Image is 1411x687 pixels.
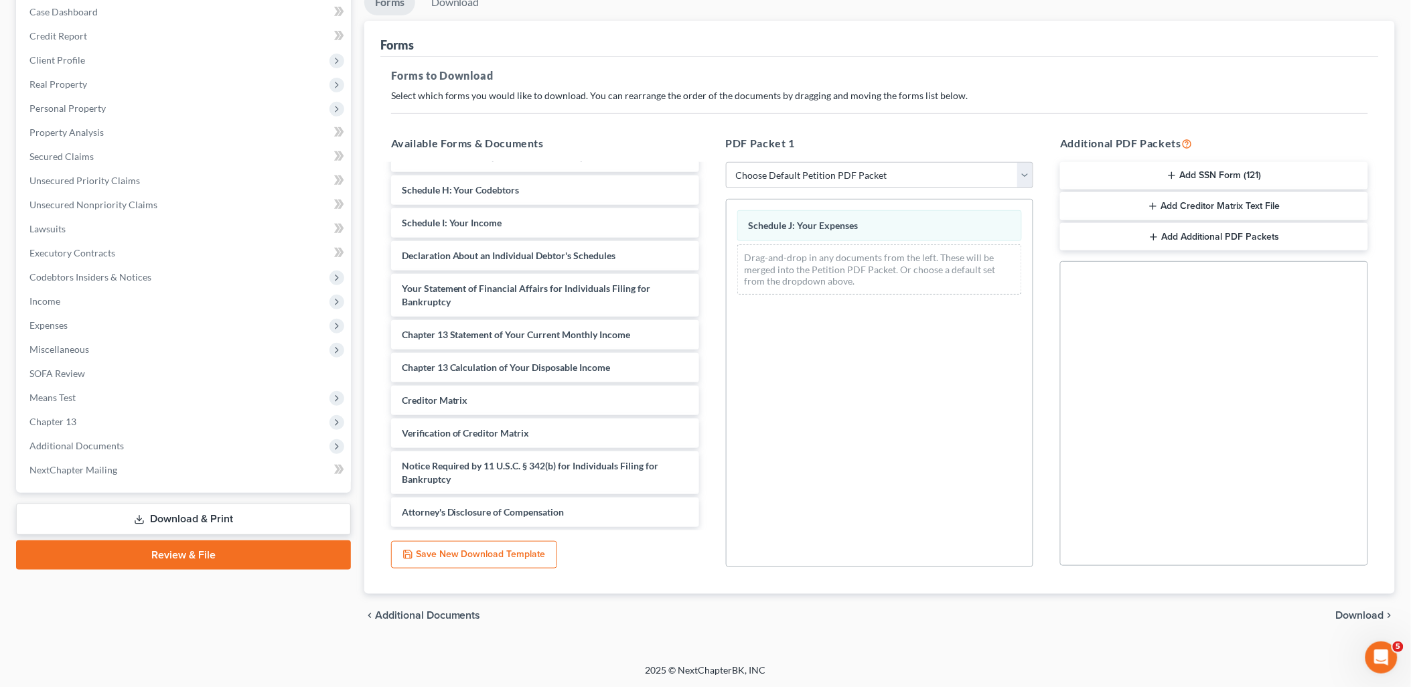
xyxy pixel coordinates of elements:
i: chevron_left [364,610,375,621]
a: Download & Print [16,504,351,535]
span: Credit Report [29,30,87,42]
span: Case Dashboard [29,6,98,17]
span: Chapter 13 [29,416,76,427]
span: 5 [1393,641,1404,652]
a: Secured Claims [19,145,351,169]
button: Add SSN Form (121) [1060,162,1368,190]
a: NextChapter Mailing [19,458,351,482]
span: Declaration About an Individual Debtor's Schedules [402,250,616,261]
span: Secured Claims [29,151,94,162]
span: Download [1336,610,1384,621]
span: Verification of Creditor Matrix [402,427,530,439]
button: Add Creditor Matrix Text File [1060,192,1368,220]
span: Personal Property [29,102,106,114]
span: Schedule H: Your Codebtors [402,184,520,196]
a: Property Analysis [19,121,351,145]
i: chevron_right [1384,610,1395,621]
h5: PDF Packet 1 [726,135,1034,151]
span: Expenses [29,319,68,331]
span: Unsecured Priority Claims [29,175,140,186]
h5: Available Forms & Documents [391,135,699,151]
h5: Additional PDF Packets [1060,135,1368,151]
a: Lawsuits [19,217,351,241]
span: Property Analysis [29,127,104,138]
span: Codebtors Insiders & Notices [29,271,151,283]
a: Review & File [16,540,351,570]
a: Unsecured Nonpriority Claims [19,193,351,217]
span: Chapter 13 Calculation of Your Disposable Income [402,362,611,373]
span: Unsecured Nonpriority Claims [29,199,157,210]
span: Your Statement of Financial Affairs for Individuals Filing for Bankruptcy [402,283,651,307]
span: Means Test [29,392,76,403]
span: Schedule I: Your Income [402,217,502,228]
div: Drag-and-drop in any documents from the left. These will be merged into the Petition PDF Packet. ... [737,244,1023,295]
span: Additional Documents [29,440,124,451]
span: Schedule G: Executory Contracts and Unexpired Leases [402,151,632,163]
h5: Forms to Download [391,68,1368,84]
span: Income [29,295,60,307]
div: Forms [380,37,414,53]
span: Creditor Matrix [402,394,468,406]
span: Additional Documents [375,610,481,621]
span: SOFA Review [29,368,85,379]
span: NextChapter Mailing [29,464,117,475]
span: Executory Contracts [29,247,115,258]
iframe: Intercom live chat [1365,641,1398,674]
a: Credit Report [19,24,351,48]
button: Download chevron_right [1336,610,1395,621]
span: Notice Required by 11 U.S.C. § 342(b) for Individuals Filing for Bankruptcy [402,460,659,485]
a: Executory Contracts [19,241,351,265]
button: Add Additional PDF Packets [1060,223,1368,251]
a: SOFA Review [19,362,351,386]
a: chevron_left Additional Documents [364,610,481,621]
p: Select which forms you would like to download. You can rearrange the order of the documents by dr... [391,89,1368,102]
span: Real Property [29,78,87,90]
a: Unsecured Priority Claims [19,169,351,193]
span: Attorney's Disclosure of Compensation [402,506,565,518]
button: Save New Download Template [391,541,557,569]
span: Client Profile [29,54,85,66]
span: Lawsuits [29,223,66,234]
span: Schedule J: Your Expenses [749,220,859,231]
span: Miscellaneous [29,343,89,355]
span: Chapter 13 Statement of Your Current Monthly Income [402,329,631,340]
